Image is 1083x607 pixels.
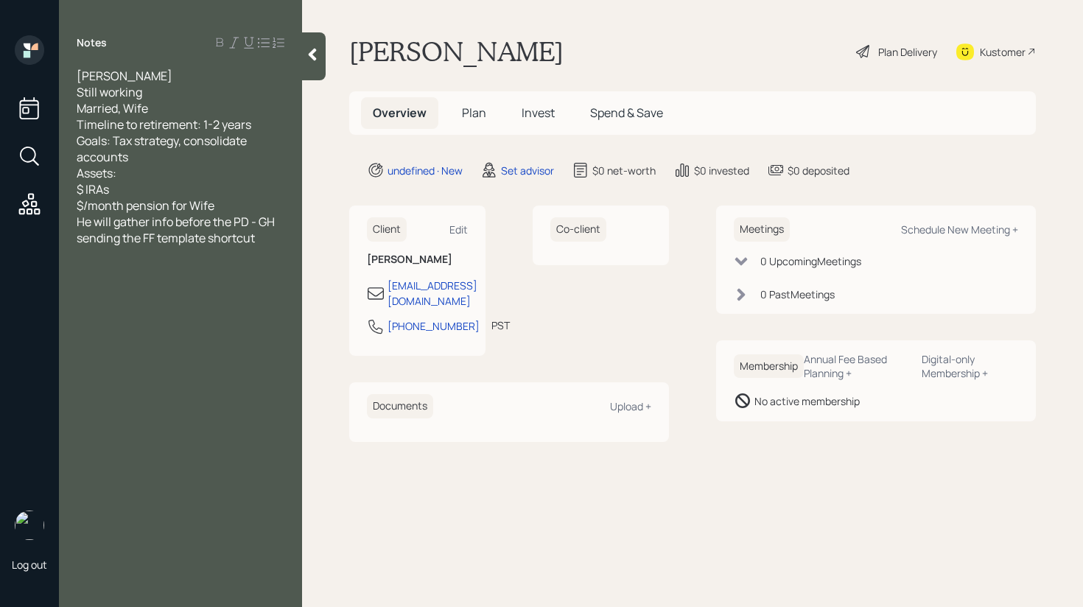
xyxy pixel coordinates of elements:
[760,287,835,302] div: 0 Past Meeting s
[804,352,910,380] div: Annual Fee Based Planning +
[77,84,142,100] span: Still working
[590,105,663,121] span: Spend & Save
[550,217,606,242] h6: Co-client
[77,116,251,133] span: Timeline to retirement: 1-2 years
[77,35,107,50] label: Notes
[754,393,860,409] div: No active membership
[610,399,651,413] div: Upload +
[522,105,555,121] span: Invest
[592,163,656,178] div: $0 net-worth
[734,217,790,242] h6: Meetings
[77,165,116,181] span: Assets:
[878,44,937,60] div: Plan Delivery
[12,558,47,572] div: Log out
[901,222,1018,236] div: Schedule New Meeting +
[980,44,1026,60] div: Kustomer
[77,181,109,197] span: $ IRAs
[77,100,148,116] span: Married, Wife
[373,105,427,121] span: Overview
[15,510,44,540] img: retirable_logo.png
[694,163,749,178] div: $0 invested
[449,222,468,236] div: Edit
[501,163,554,178] div: Set advisor
[760,253,861,269] div: 0 Upcoming Meeting s
[367,217,407,242] h6: Client
[922,352,1018,380] div: Digital-only Membership +
[491,317,510,333] div: PST
[77,214,277,246] span: He will gather info before the PD - GH sending the FF template shortcut
[349,35,564,68] h1: [PERSON_NAME]
[734,354,804,379] h6: Membership
[388,163,463,178] div: undefined · New
[388,278,477,309] div: [EMAIL_ADDRESS][DOMAIN_NAME]
[77,197,214,214] span: $/month pension for Wife
[367,394,433,418] h6: Documents
[77,68,172,84] span: [PERSON_NAME]
[462,105,486,121] span: Plan
[788,163,849,178] div: $0 deposited
[367,253,468,266] h6: [PERSON_NAME]
[77,133,249,165] span: Goals: Tax strategy, consolidate accounts
[388,318,480,334] div: [PHONE_NUMBER]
